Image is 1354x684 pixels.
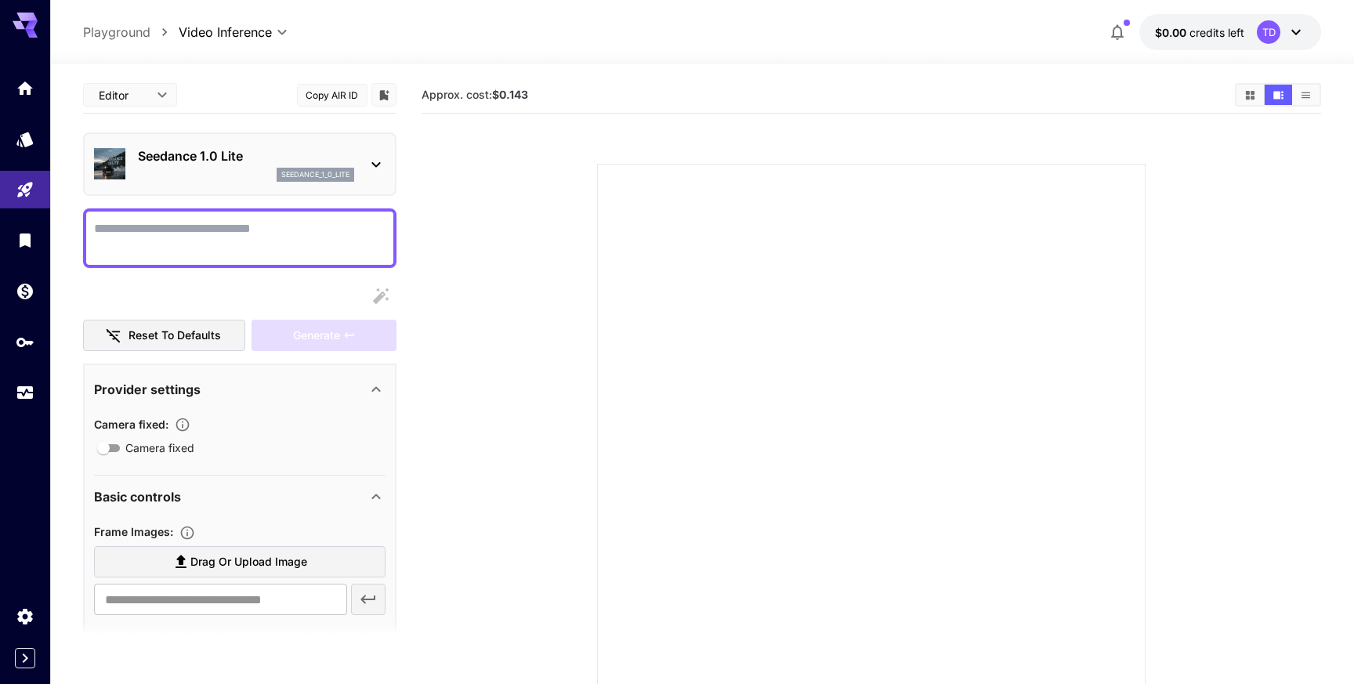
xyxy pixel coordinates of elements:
[94,140,386,188] div: Seedance 1.0 Liteseedance_1_0_lite
[125,440,194,456] span: Camera fixed
[16,129,34,149] div: Models
[1139,14,1321,50] button: $0.00TD
[297,84,367,107] button: Copy AIR ID
[281,169,349,180] p: seedance_1_0_lite
[94,525,173,538] span: Frame Images :
[16,606,34,626] div: Settings
[94,487,181,506] p: Basic controls
[1189,26,1244,39] span: credits left
[190,552,307,572] span: Drag or upload image
[15,648,35,668] button: Expand sidebar
[173,525,201,541] button: Upload frame images.
[94,380,201,399] p: Provider settings
[16,383,34,403] div: Usage
[16,332,34,352] div: API Keys
[492,88,528,101] b: $0.143
[16,281,34,301] div: Wallet
[138,147,354,165] p: Seedance 1.0 Lite
[1235,83,1321,107] div: Show media in grid viewShow media in video viewShow media in list view
[1265,85,1292,105] button: Show media in video view
[377,85,391,104] button: Add to library
[94,546,386,578] label: Drag or upload image
[16,78,34,98] div: Home
[16,230,34,250] div: Library
[16,180,34,200] div: Playground
[83,23,150,42] a: Playground
[99,87,147,103] span: Editor
[422,88,528,101] span: Approx. cost:
[94,418,168,431] span: Camera fixed :
[1292,85,1320,105] button: Show media in list view
[94,478,386,516] div: Basic controls
[179,23,272,42] span: Video Inference
[1257,20,1280,44] div: TD
[1155,26,1189,39] span: $0.00
[1155,24,1244,41] div: $0.00
[94,371,386,408] div: Provider settings
[83,320,246,352] button: Reset to defaults
[83,23,179,42] nav: breadcrumb
[1236,85,1264,105] button: Show media in grid view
